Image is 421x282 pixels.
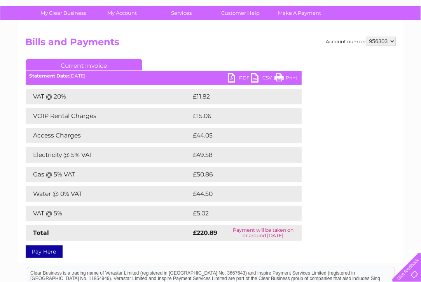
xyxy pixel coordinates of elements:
[31,6,95,20] a: My Clear Business
[26,167,191,182] td: Gas @ 5% VAT
[191,167,286,182] td: £50.86
[90,6,154,20] a: My Account
[251,73,274,85] a: CSV
[326,37,396,46] div: Account number
[395,33,414,39] a: Log out
[149,6,213,20] a: Services
[284,33,299,39] a: Water
[193,229,218,236] strong: £220.89
[208,6,273,20] a: Customer Help
[26,186,191,202] td: Water @ 0% VAT
[26,89,191,104] td: VAT @ 20%
[26,128,191,143] td: Access Charges
[30,73,70,79] b: Statement Date:
[304,33,321,39] a: Energy
[225,225,301,241] td: Payment will be taken on or around [DATE]
[191,89,285,104] td: £11.82
[369,33,388,39] a: Contact
[191,186,286,202] td: £44.50
[26,37,396,51] h2: Bills and Payments
[26,59,142,70] a: Current Invoice
[191,206,283,221] td: £5.02
[191,128,286,143] td: £44.05
[274,4,328,14] a: 0333 014 3131
[267,6,332,20] a: Make A Payment
[26,73,302,79] div: [DATE]
[26,108,191,124] td: VOIP Rental Charges
[15,20,54,44] img: logo.png
[274,73,298,85] a: Print
[228,73,251,85] a: PDF
[191,147,286,163] td: £49.58
[325,33,349,39] a: Telecoms
[353,33,365,39] a: Blog
[191,108,285,124] td: £15.06
[26,147,191,163] td: Electricity @ 5% VAT
[27,4,395,38] div: Clear Business is a trading name of Verastar Limited (registered in [GEOGRAPHIC_DATA] No. 3667643...
[26,245,63,258] a: Pay Here
[33,229,49,236] strong: Total
[26,206,191,221] td: VAT @ 5%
